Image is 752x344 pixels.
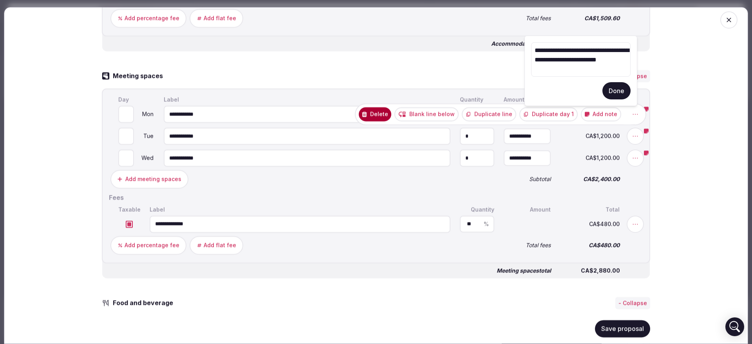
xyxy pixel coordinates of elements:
span: CA$2,400.00 [560,177,620,182]
button: Duplicate line [462,107,516,121]
div: Add flat fee [204,14,236,22]
button: Add percentage fee [110,236,186,254]
div: Quantity [458,95,496,104]
span: CA$1,200.00 [560,133,620,139]
div: Day [117,95,156,104]
span: CA$1,200.00 [560,155,620,161]
button: Add flat fee [190,9,243,27]
div: Total fees [502,241,552,249]
div: Total fees [502,14,552,22]
span: Meeting spaces total [497,268,551,273]
div: Label [162,95,452,104]
button: Duplicate day 1 [519,107,578,121]
div: Tue [136,133,154,139]
button: Save proposal [595,320,650,337]
h3: Meeting spaces [110,71,171,81]
button: Delete [359,107,391,121]
div: Wed [136,155,154,161]
div: Add flat fee [204,241,236,249]
div: Subtotal [502,175,552,184]
h2: Fees [109,193,643,202]
span: CA$1,509.60 [560,15,620,21]
div: Add meeting spaces [125,175,181,183]
div: Add percentage fee [125,14,179,22]
button: Add flat fee [190,236,243,254]
span: CA$480.00 [560,221,620,227]
button: Add meeting spaces [110,170,188,189]
span: CA$2,880.00 [560,268,620,273]
div: Quantity [458,205,496,214]
div: Amount [502,205,552,214]
div: Mon [136,112,154,117]
button: Done [602,82,631,99]
div: Label [148,205,452,214]
h3: Food and beverage [110,298,181,308]
button: Add percentage fee [110,9,186,27]
button: Blank line below [394,107,459,121]
span: Accommodations total [491,41,551,46]
div: Add percentage fee [125,241,179,249]
div: Amount [502,95,552,104]
div: Taxable [117,205,142,214]
div: Total [559,205,621,214]
span: % [484,221,489,227]
span: CA$480.00 [560,242,620,248]
button: - Collapse [615,297,650,309]
button: Add note [581,107,621,121]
